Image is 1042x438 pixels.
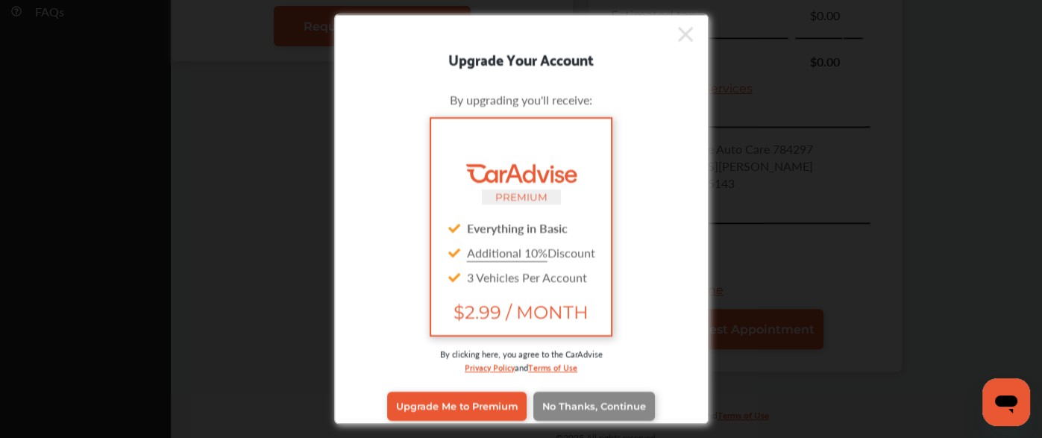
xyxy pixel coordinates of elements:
[467,243,547,260] u: Additional 10%
[495,190,547,202] small: PREMIUM
[533,392,655,420] a: No Thanks, Continue
[357,90,685,107] div: By upgrading you'll receive:
[357,347,685,388] div: By clicking here, you agree to the CarAdvise and
[528,359,577,373] a: Terms of Use
[387,392,527,420] a: Upgrade Me to Premium
[443,301,598,322] span: $2.99 / MONTH
[467,219,568,236] strong: Everything in Basic
[542,401,646,412] span: No Thanks, Continue
[465,359,515,373] a: Privacy Policy
[982,378,1030,426] iframe: Button to launch messaging window
[335,46,708,70] div: Upgrade Your Account
[443,264,598,289] div: 3 Vehicles Per Account
[396,401,518,412] span: Upgrade Me to Premium
[467,243,595,260] span: Discount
